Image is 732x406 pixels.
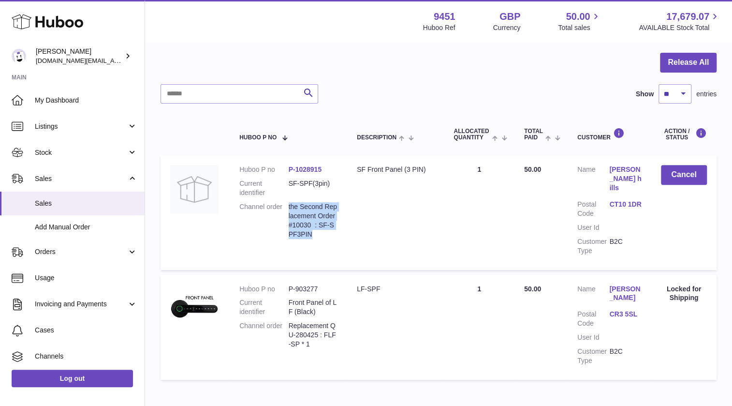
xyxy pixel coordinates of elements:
a: [PERSON_NAME] [609,285,641,303]
dt: User Id [577,223,609,232]
dt: Postal Code [577,310,609,328]
div: Customer [577,128,642,141]
span: Sales [35,199,137,208]
span: Listings [35,122,127,131]
dt: Huboo P no [239,285,289,294]
strong: GBP [499,10,520,23]
img: 94511700517907.jpg [170,285,219,328]
td: 1 [444,155,514,270]
dd: B2C [609,347,641,365]
span: entries [696,90,717,99]
span: 50.00 [524,165,541,173]
td: 1 [444,275,514,380]
dd: P-903277 [289,285,338,294]
span: Cases [35,326,137,335]
div: Locked for Shipping [661,285,707,303]
dt: Name [577,285,609,305]
span: [DOMAIN_NAME][EMAIL_ADDRESS][DOMAIN_NAME] [36,57,192,64]
a: 50.00 Total sales [558,10,601,32]
a: Log out [12,370,133,387]
a: [PERSON_NAME] hills [609,165,641,193]
span: Invoicing and Payments [35,300,127,309]
a: CT10 1DR [609,200,641,209]
span: Total paid [524,128,543,141]
button: Release All [660,53,717,73]
div: Currency [493,23,521,32]
span: Channels [35,352,137,361]
span: 17,679.07 [666,10,709,23]
dt: Customer Type [577,237,609,256]
span: Sales [35,174,127,183]
span: 50.00 [524,285,541,293]
div: Action / Status [661,128,707,141]
span: Description [357,135,396,141]
dt: Name [577,165,609,195]
span: Huboo P no [239,135,277,141]
a: 17,679.07 AVAILABLE Stock Total [639,10,720,32]
span: Orders [35,247,127,256]
div: LF-SPF [357,285,434,294]
dd: Replacement QU-280425 : FLF-SP * 1 [289,321,338,349]
label: Show [636,90,654,99]
dt: User Id [577,333,609,342]
button: Cancel [661,165,707,185]
strong: 9451 [434,10,455,23]
div: [PERSON_NAME] [36,47,123,65]
span: Total sales [558,23,601,32]
span: AVAILABLE Stock Total [639,23,720,32]
dd: Front Panel of LF (Black) [289,298,338,316]
img: amir.ch@gmail.com [12,49,26,63]
dt: Huboo P no [239,165,289,174]
span: ALLOCATED Quantity [454,128,489,141]
div: SF Front Panel (3 PIN) [357,165,434,174]
a: CR3 5SL [609,310,641,319]
dt: Current identifier [239,298,289,316]
dt: Channel order [239,321,289,349]
span: Add Manual Order [35,223,137,232]
dt: Current identifier [239,179,289,197]
span: My Dashboard [35,96,137,105]
a: P-1028915 [289,165,322,173]
dd: B2C [609,237,641,256]
dt: Postal Code [577,200,609,218]
dt: Customer Type [577,347,609,365]
span: Stock [35,148,127,157]
dt: Channel order [239,202,289,239]
dd: SF-SPF(3pin) [289,179,338,197]
div: Huboo Ref [423,23,455,32]
span: 50.00 [566,10,590,23]
span: Usage [35,273,137,283]
img: no-photo.jpg [170,165,219,213]
dd: the Second Replacement Order #10030 : SF-SPF3PIN [289,202,338,239]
